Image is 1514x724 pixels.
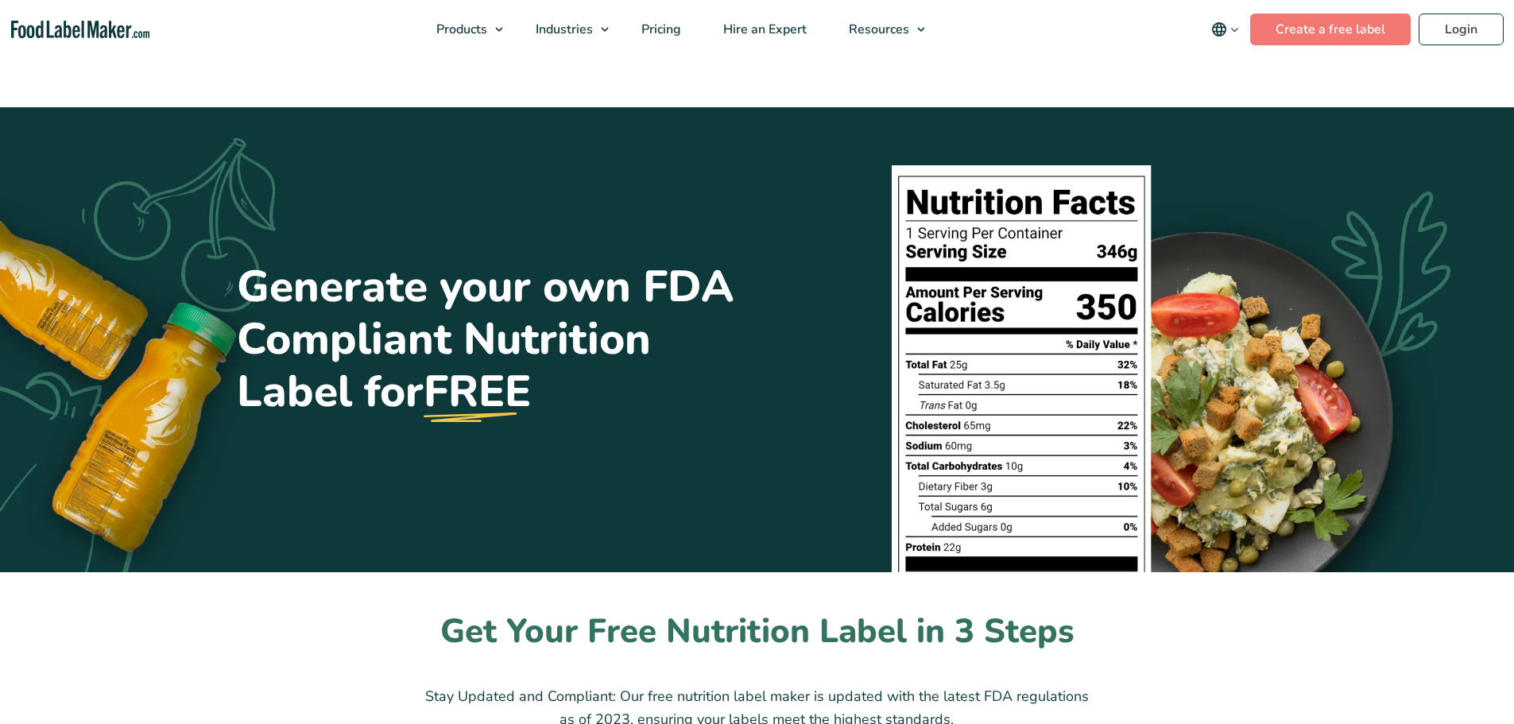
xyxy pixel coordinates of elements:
[1419,14,1504,45] a: Login
[718,21,808,38] span: Hire an Expert
[237,610,1278,654] h2: Get Your Free Nutrition Label in 3 Steps
[1250,14,1411,45] a: Create a free label
[844,21,911,38] span: Resources
[637,21,683,38] span: Pricing
[881,155,1167,572] img: A black and white graphic of a nutrition facts label.
[432,21,489,38] span: Products
[531,21,594,38] span: Industries
[424,366,531,418] u: FREE
[237,261,745,418] h1: Generate your own FDA Compliant Nutrition Label for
